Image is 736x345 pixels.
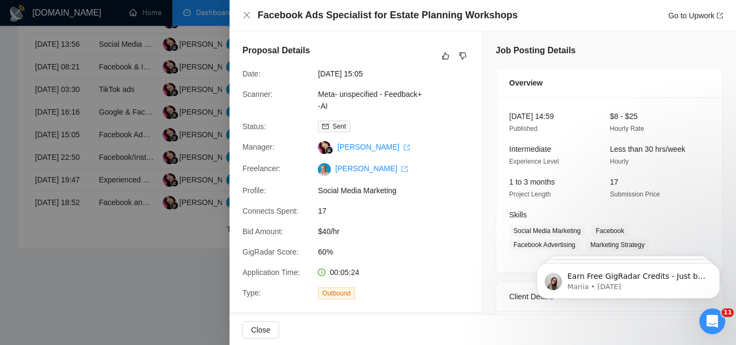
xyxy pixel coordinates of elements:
span: clock-circle [318,269,325,276]
span: Overview [509,77,543,89]
span: Date: [242,69,260,78]
span: Status: [242,122,266,131]
span: Marketing Strategy [586,239,649,251]
img: c1ZORJ91PRiNFM5yrC5rXSts6UvYKk8mC6OuwMIBK7-UFZnVxKYGDNWkUbUH6S-7tq [318,163,331,176]
span: Experience Level [509,158,559,165]
img: gigradar-bm.png [325,146,333,154]
span: Application Time: [242,268,300,277]
a: Go to Upworkexport [668,11,723,20]
h5: Job Posting Details [496,44,575,57]
span: Facebook [592,225,629,237]
span: Connects Spent: [242,207,298,215]
span: Type: [242,288,261,297]
iframe: Intercom live chat [699,308,725,334]
span: [DATE] 15:05 [318,68,480,80]
span: Less than 30 hrs/week [610,145,685,153]
span: Manager: [242,143,274,151]
button: Close [242,11,251,20]
span: $40/hr [318,226,480,237]
span: mail [322,123,329,130]
span: Bid Amount: [242,227,283,236]
span: Profile: [242,186,266,195]
span: dislike [459,52,467,60]
span: Skills [509,210,527,219]
span: Submission Price [610,191,660,198]
span: $8 - $25 [610,112,637,121]
span: 00:05:24 [330,268,359,277]
span: 17 [610,178,619,186]
span: Intermediate [509,145,551,153]
span: [DATE] 14:59 [509,112,554,121]
span: Outbound [318,287,355,299]
span: 1 to 3 months [509,178,555,186]
span: Social Media Marketing [318,185,480,196]
span: Hourly [610,158,629,165]
span: Sent [332,123,346,130]
span: 11 [721,308,734,317]
span: GigRadar Score: [242,248,298,256]
button: Close [242,321,279,339]
a: [PERSON_NAME] export [337,143,410,151]
h5: Proposal Details [242,44,310,57]
span: 17 [318,205,480,217]
span: close [242,11,251,19]
iframe: Intercom notifications message [520,241,736,316]
span: like [442,52,449,60]
h4: Facebook Ads Specialist for Estate Planning Workshops [258,9,518,22]
span: Published [509,125,538,132]
a: Meta- unspecified - Feedback+ -AI [318,90,422,110]
span: Freelancer: [242,164,281,173]
span: Close [251,324,270,336]
button: like [439,50,452,62]
span: export [717,12,723,19]
span: Scanner: [242,90,273,98]
span: export [404,144,410,151]
span: Social Media Marketing [509,225,585,237]
span: Facebook Advertising [509,239,580,251]
div: Client Details [509,282,710,311]
span: Hourly Rate [610,125,644,132]
a: [PERSON_NAME] export [335,164,408,173]
button: dislike [456,50,469,62]
span: export [401,166,408,172]
span: 60% [318,246,480,258]
span: Project Length [509,191,551,198]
